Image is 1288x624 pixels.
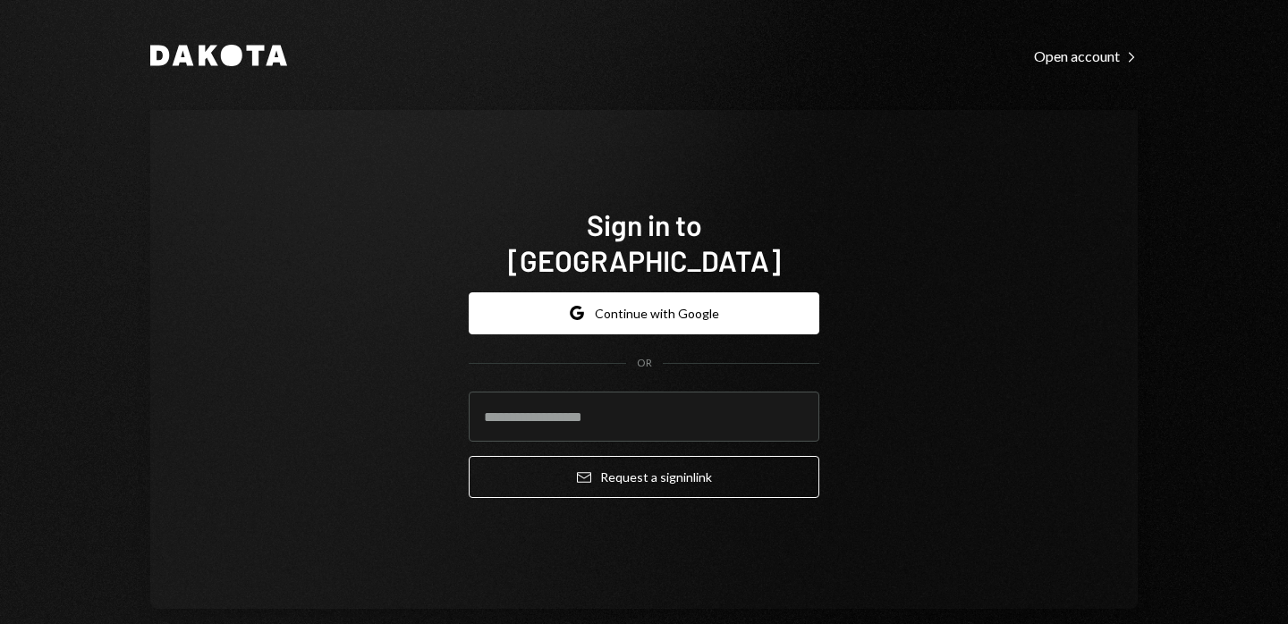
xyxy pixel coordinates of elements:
[637,356,652,371] div: OR
[469,456,819,498] button: Request a signinlink
[469,207,819,278] h1: Sign in to [GEOGRAPHIC_DATA]
[469,292,819,334] button: Continue with Google
[1034,46,1138,65] a: Open account
[1034,47,1138,65] div: Open account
